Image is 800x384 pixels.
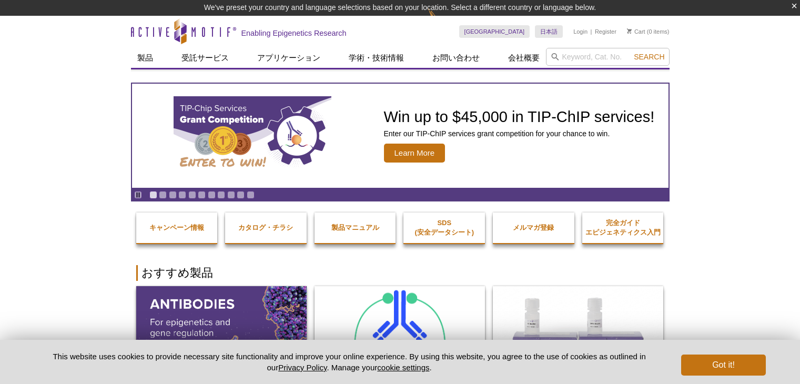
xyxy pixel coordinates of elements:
[384,109,655,125] h2: Win up to $45,000 in TIP-ChIP services!
[247,191,255,199] a: Go to slide 11
[582,208,664,248] a: 完全ガイドエピジェネティクス入門
[149,224,204,231] strong: キャンペーン情報
[174,96,331,175] img: TIP-ChIP Services Grant Competition
[241,28,347,38] h2: Enabling Epigenetics Research
[251,48,327,68] a: アプリケーション
[627,28,645,35] a: Cart
[208,191,216,199] a: Go to slide 7
[342,48,410,68] a: 学術・技術情報
[595,28,616,35] a: Register
[634,53,664,61] span: Search
[573,28,588,35] a: Login
[217,191,225,199] a: Go to slide 8
[132,84,669,188] article: TIP-ChIP Services Grant Competition
[134,191,142,199] a: Toggle autoplay
[149,191,157,199] a: Go to slide 1
[237,191,245,199] a: Go to slide 10
[428,8,456,33] img: Change Here
[631,52,667,62] button: Search
[132,84,669,188] a: TIP-ChIP Services Grant Competition Win up to $45,000 in TIP-ChIP services! Enter our TIP-ChIP se...
[136,213,218,243] a: キャンペーン情報
[627,25,670,38] li: (0 items)
[331,224,379,231] strong: 製品マニュアル
[188,191,196,199] a: Go to slide 5
[513,224,554,231] strong: メルマガ登録
[131,48,159,68] a: 製品
[546,48,670,66] input: Keyword, Cat. No.
[178,191,186,199] a: Go to slide 4
[403,208,485,248] a: SDS(安全データシート)
[198,191,206,199] a: Go to slide 6
[535,25,563,38] a: 日本語
[585,219,661,236] strong: 完全ガイド エピジェネティクス入門
[426,48,486,68] a: お問い合わせ
[377,363,429,372] button: cookie settings
[384,144,445,163] span: Learn More
[159,191,167,199] a: Go to slide 2
[238,224,293,231] strong: カタログ・チラシ
[681,355,765,376] button: Got it!
[175,48,235,68] a: 受託サービス
[627,28,632,34] img: Your Cart
[169,191,177,199] a: Go to slide 3
[502,48,546,68] a: 会社概要
[591,25,592,38] li: |
[225,213,307,243] a: カタログ・チラシ
[136,265,664,281] h2: おすすめ製品
[315,213,396,243] a: 製品マニュアル
[384,129,655,138] p: Enter our TIP-ChIP services grant competition for your chance to win.
[414,219,474,236] strong: SDS (安全データシート)
[459,25,530,38] a: [GEOGRAPHIC_DATA]
[278,363,327,372] a: Privacy Policy
[493,213,574,243] a: メルマガ登録
[227,191,235,199] a: Go to slide 9
[35,351,664,373] p: This website uses cookies to provide necessary site functionality and improve your online experie...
